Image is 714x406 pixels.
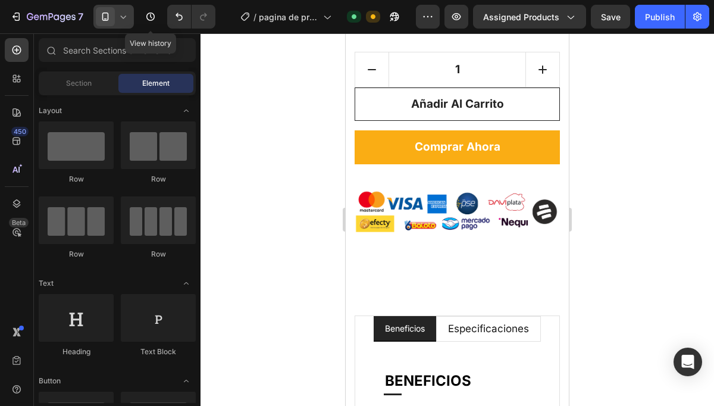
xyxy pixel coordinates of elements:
[259,11,318,23] span: pagina de producto gel corps
[39,376,61,386] span: Button
[121,174,196,185] div: Row
[39,105,62,116] span: Layout
[39,249,114,260] div: Row
[591,5,630,29] button: Save
[66,78,92,89] span: Section
[177,274,196,293] span: Toggle open
[674,348,702,376] div: Open Intercom Messenger
[78,10,83,24] p: 7
[5,5,89,29] button: 7
[142,78,170,89] span: Element
[39,346,114,357] div: Heading
[483,11,559,23] span: Assigned Products
[177,371,196,391] span: Toggle open
[346,33,569,406] iframe: Design area
[253,11,256,23] span: /
[39,278,54,289] span: Text
[645,11,675,23] div: Publish
[473,5,586,29] button: Assigned Products
[121,346,196,357] div: Text Block
[39,38,196,62] input: Search Sections & Elements
[121,249,196,260] div: Row
[9,218,29,227] div: Beta
[177,101,196,120] span: Toggle open
[11,127,29,136] div: 450
[167,5,215,29] div: Undo/Redo
[139,5,162,29] button: View history
[601,12,621,22] span: Save
[39,174,114,185] div: Row
[635,5,685,29] button: Publish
